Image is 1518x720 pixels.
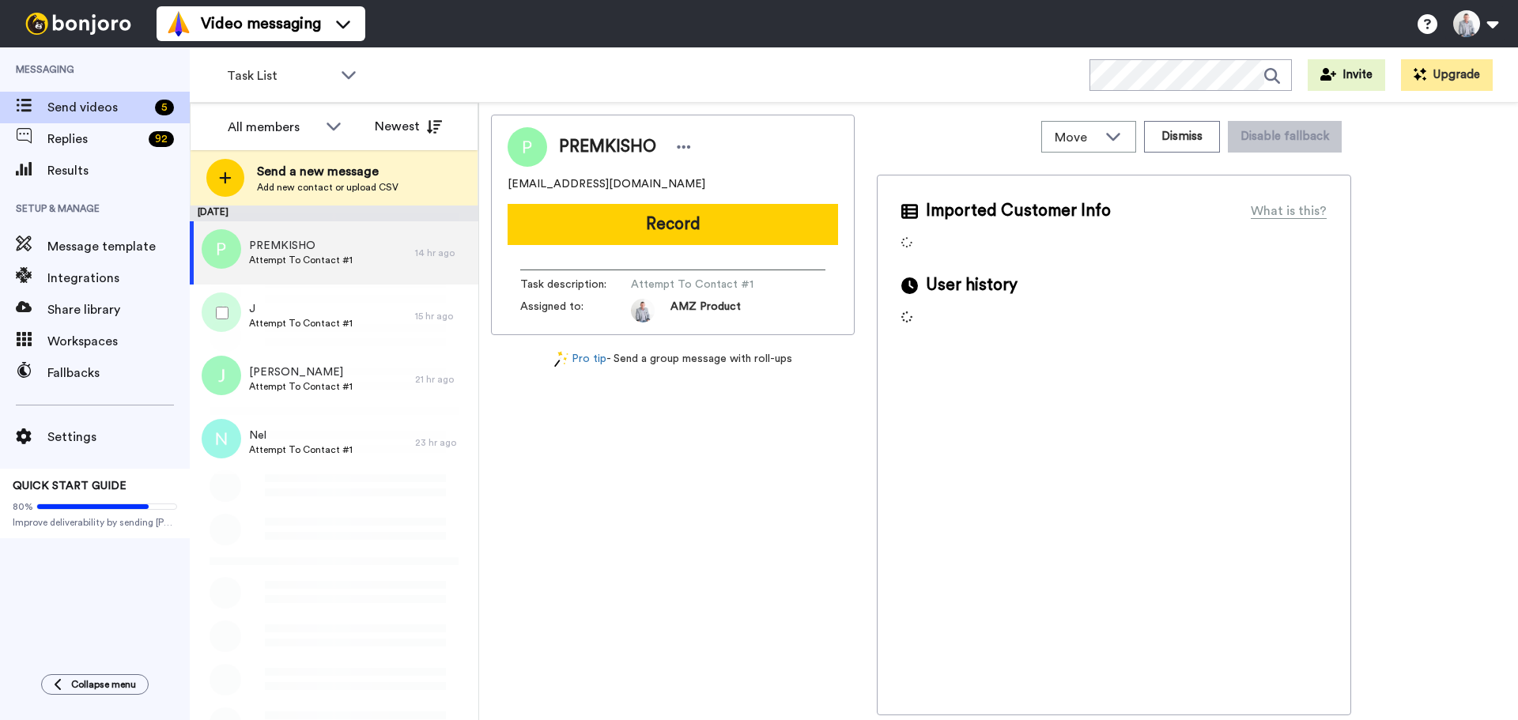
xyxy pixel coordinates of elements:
[41,674,149,695] button: Collapse menu
[13,516,177,529] span: Improve deliverability by sending [PERSON_NAME]’s from your own email
[47,364,190,383] span: Fallbacks
[415,373,470,386] div: 21 hr ago
[47,161,190,180] span: Results
[554,351,606,368] a: Pro tip
[202,419,241,458] img: n.png
[202,229,241,269] img: p.png
[559,135,656,159] span: PREMKISHO
[520,299,631,322] span: Assigned to:
[508,204,838,245] button: Record
[249,380,353,393] span: Attempt To Contact #1
[249,364,353,380] span: [PERSON_NAME]
[227,66,333,85] span: Task List
[47,269,190,288] span: Integrations
[47,428,190,447] span: Settings
[249,317,353,330] span: Attempt To Contact #1
[149,131,174,147] div: 92
[257,162,398,181] span: Send a new message
[202,356,241,395] img: j.png
[201,13,321,35] span: Video messaging
[926,273,1018,297] span: User history
[631,277,781,292] span: Attempt To Contact #1
[249,428,353,443] span: Nel
[1228,121,1342,153] button: Disable fallback
[47,130,142,149] span: Replies
[19,13,138,35] img: bj-logo-header-white.svg
[363,111,454,142] button: Newest
[631,299,655,322] img: 0c7be819-cb90-4fe4-b844-3639e4b630b0-1684457197.jpg
[13,481,126,492] span: QUICK START GUIDE
[926,199,1111,223] span: Imported Customer Info
[491,351,855,368] div: - Send a group message with roll-ups
[228,118,318,137] div: All members
[249,443,353,456] span: Attempt To Contact #1
[47,237,190,256] span: Message template
[554,351,568,368] img: magic-wand.svg
[508,176,705,192] span: [EMAIL_ADDRESS][DOMAIN_NAME]
[415,247,470,259] div: 14 hr ago
[155,100,174,115] div: 5
[415,436,470,449] div: 23 hr ago
[1251,202,1327,221] div: What is this?
[520,277,631,292] span: Task description :
[249,301,353,317] span: J
[47,332,190,351] span: Workspaces
[257,181,398,194] span: Add new contact or upload CSV
[1308,59,1385,91] button: Invite
[670,299,741,322] span: AMZ Product
[415,310,470,322] div: 15 hr ago
[1144,121,1220,153] button: Dismiss
[71,678,136,691] span: Collapse menu
[190,205,478,221] div: [DATE]
[1055,128,1097,147] span: Move
[166,11,191,36] img: vm-color.svg
[508,127,547,167] img: Image of PREMKISHO
[47,300,190,319] span: Share library
[249,238,353,254] span: PREMKISHO
[13,500,33,513] span: 80%
[47,98,149,117] span: Send videos
[249,254,353,266] span: Attempt To Contact #1
[1401,59,1493,91] button: Upgrade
